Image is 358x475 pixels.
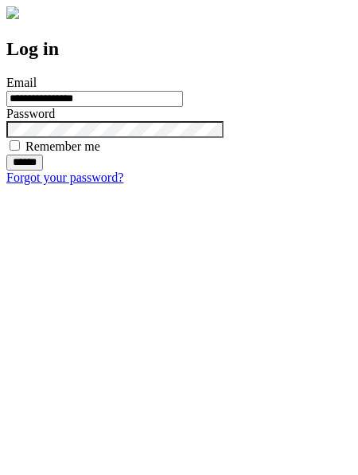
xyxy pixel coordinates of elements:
[25,139,100,153] label: Remember me
[6,76,37,89] label: Email
[6,6,19,19] img: logo-4e3dc11c47720685a147b03b5a06dd966a58ff35d612b21f08c02c0306f2b779.png
[6,171,123,184] a: Forgot your password?
[6,107,55,120] label: Password
[6,38,352,60] h2: Log in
